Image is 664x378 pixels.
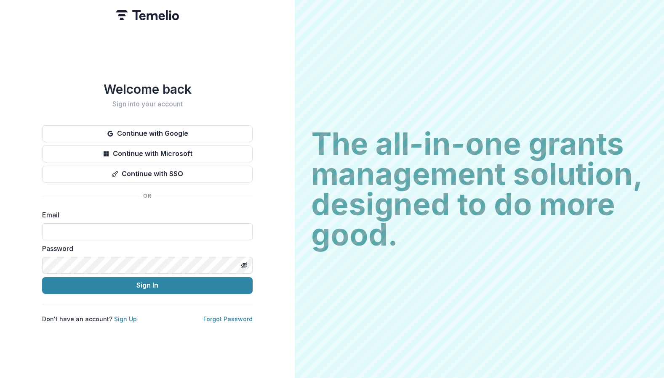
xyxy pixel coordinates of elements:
[42,100,253,108] h2: Sign into your account
[203,315,253,322] a: Forgot Password
[114,315,137,322] a: Sign Up
[42,125,253,142] button: Continue with Google
[42,166,253,182] button: Continue with SSO
[237,259,251,272] button: Toggle password visibility
[116,10,179,20] img: Temelio
[42,315,137,323] p: Don't have an account?
[42,82,253,97] h1: Welcome back
[42,277,253,294] button: Sign In
[42,243,248,254] label: Password
[42,210,248,220] label: Email
[42,145,253,162] button: Continue with Microsoft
